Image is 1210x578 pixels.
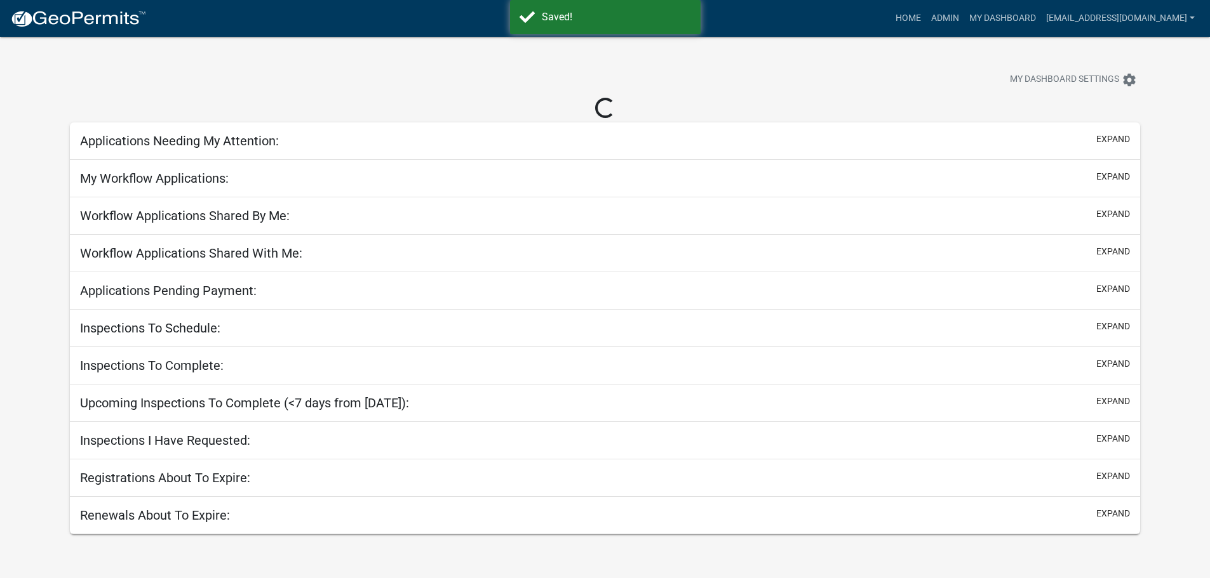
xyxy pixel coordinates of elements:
[1096,357,1130,371] button: expand
[80,283,257,298] h5: Applications Pending Payment:
[1096,133,1130,146] button: expand
[1096,282,1130,296] button: expand
[80,470,250,485] h5: Registrations About To Expire:
[80,395,409,411] h5: Upcoming Inspections To Complete (<7 days from [DATE]):
[80,171,229,186] h5: My Workflow Applications:
[1096,432,1130,445] button: expand
[80,320,220,336] h5: Inspections To Schedule:
[542,10,691,25] div: Saved!
[964,6,1041,30] a: My Dashboard
[80,358,224,373] h5: Inspections To Complete:
[80,208,290,223] h5: Workflow Applications Shared By Me:
[926,6,964,30] a: Admin
[1000,67,1147,92] button: My Dashboard Settingssettings
[1010,72,1119,88] span: My Dashboard Settings
[891,6,926,30] a: Home
[80,246,302,261] h5: Workflow Applications Shared With Me:
[80,133,279,148] h5: Applications Needing My Attention:
[1096,395,1130,408] button: expand
[1096,245,1130,258] button: expand
[1041,6,1200,30] a: [EMAIL_ADDRESS][DOMAIN_NAME]
[1096,170,1130,183] button: expand
[1096,470,1130,483] button: expand
[1096,320,1130,333] button: expand
[1096,507,1130,520] button: expand
[1096,207,1130,221] button: expand
[80,433,250,448] h5: Inspections I Have Requested:
[1122,72,1137,88] i: settings
[80,508,230,523] h5: Renewals About To Expire:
